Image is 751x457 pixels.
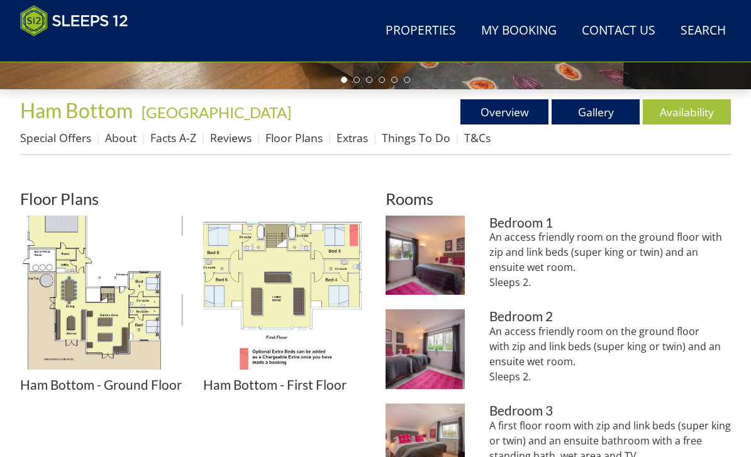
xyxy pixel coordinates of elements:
a: Facts A-Z [150,130,196,145]
img: Ham Bottom - First Floor [203,216,366,378]
span: - [136,103,291,121]
h3: Ham Bottom - Ground Floor [20,378,183,392]
a: Extras [337,130,368,145]
a: Special Offers [20,130,91,145]
a: My Booking [476,17,562,45]
iframe: Customer reviews powered by Trustpilot [14,44,146,55]
span: Ham Bottom [20,98,133,123]
h2: Rooms [386,190,731,207]
a: Properties [381,17,461,45]
img: Bedroom 1 [386,216,465,295]
h3: Bedroom 1 [489,216,731,230]
a: About [105,130,136,145]
a: [GEOGRAPHIC_DATA] [142,103,291,121]
h3: Ham Bottom - First Floor [203,378,366,392]
a: Availability [643,99,731,124]
img: Bedroom 2 [386,309,465,388]
a: Ham Bottom [20,98,136,123]
a: Contact Us [577,17,660,45]
a: Reviews [210,130,252,145]
a: Floor Plans [265,130,323,145]
h2: Floor Plans [20,190,365,207]
a: Gallery [552,99,640,124]
a: Search [676,17,731,45]
img: Sleeps 12 [20,5,128,36]
p: An access friendly room on the ground floor with zip and link beds (super king or twin) and an en... [489,324,731,384]
img: Ham Bottom - Ground Floor [20,216,183,378]
p: An access friendly room on the ground floor with zip and link beds (super king or twin) and an en... [489,229,731,290]
a: Things To Do [382,130,450,145]
a: T&Cs [464,130,491,145]
h3: Bedroom 2 [489,309,731,324]
h3: Bedroom 3 [489,404,731,418]
a: Overview [460,99,548,124]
